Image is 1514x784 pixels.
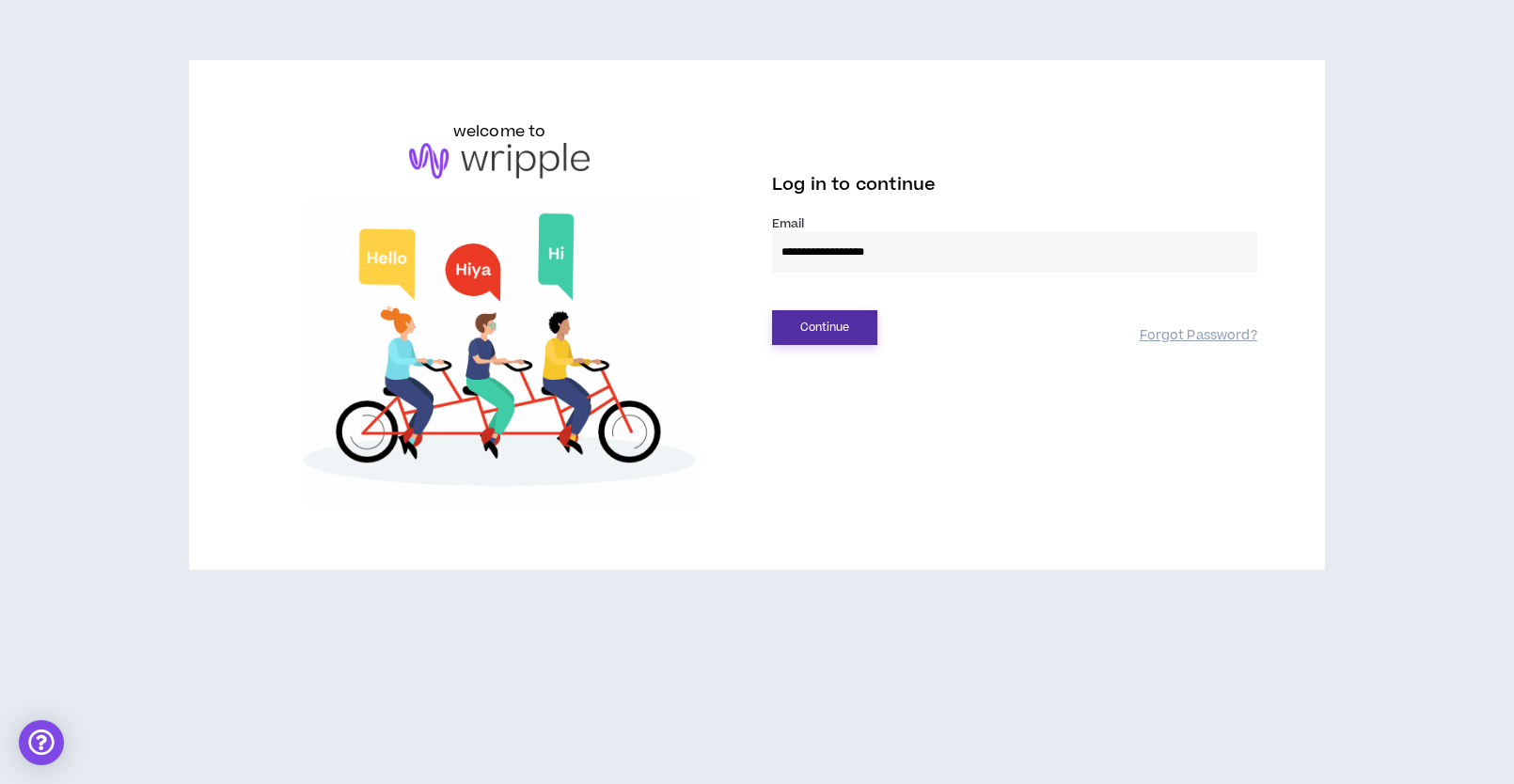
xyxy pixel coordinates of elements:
[257,197,742,510] img: Welcome to Wripple
[1140,327,1257,345] a: Forgot Password?
[19,720,64,765] div: Open Intercom Messenger
[772,173,936,196] span: Log in to continue
[772,215,1257,232] label: Email
[453,120,546,143] h6: welcome to
[772,310,877,345] button: Continue
[409,143,590,179] img: logo-brand.png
